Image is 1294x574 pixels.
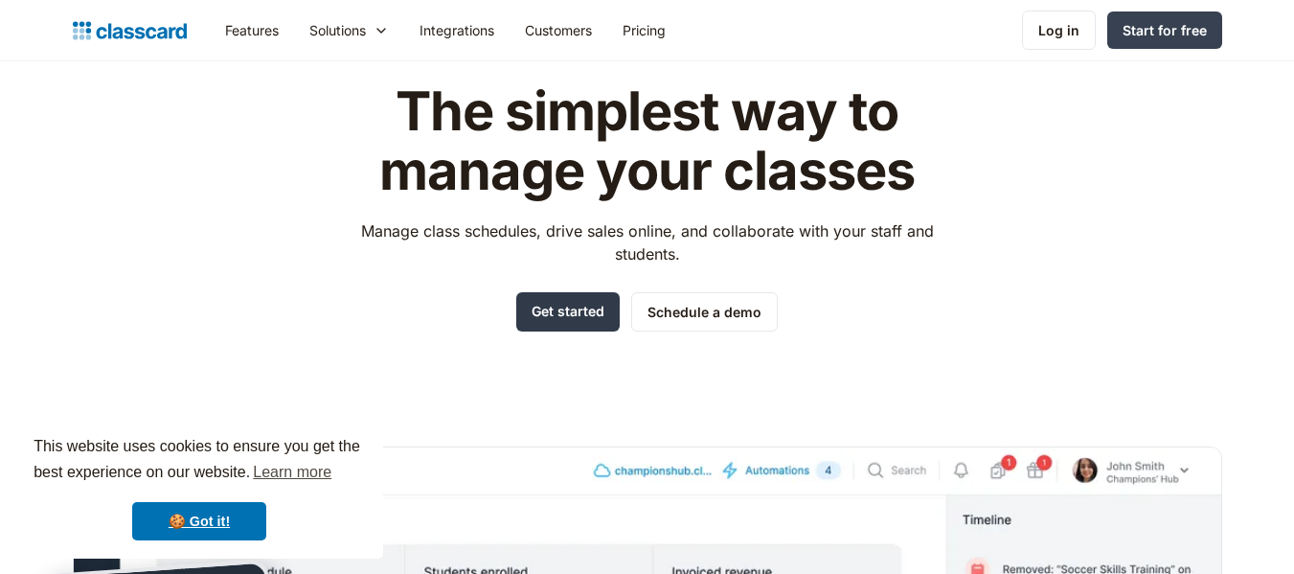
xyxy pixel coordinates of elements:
a: Integrations [404,9,510,52]
a: Customers [510,9,607,52]
a: dismiss cookie message [132,502,266,540]
div: Start for free [1123,20,1207,40]
a: Start for free [1107,11,1222,49]
div: Solutions [294,9,404,52]
a: Get started [516,292,620,332]
a: Features [210,9,294,52]
p: Manage class schedules, drive sales online, and collaborate with your staff and students. [343,219,951,265]
a: Schedule a demo [631,292,778,332]
a: learn more about cookies [250,458,334,487]
div: Log in [1038,20,1079,40]
div: Solutions [309,20,366,40]
span: This website uses cookies to ensure you get the best experience on our website. [34,435,365,487]
a: Log in [1022,11,1096,50]
a: Pricing [607,9,681,52]
div: cookieconsent [15,417,383,559]
a: home [73,17,187,44]
h1: The simplest way to manage your classes [343,82,951,200]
